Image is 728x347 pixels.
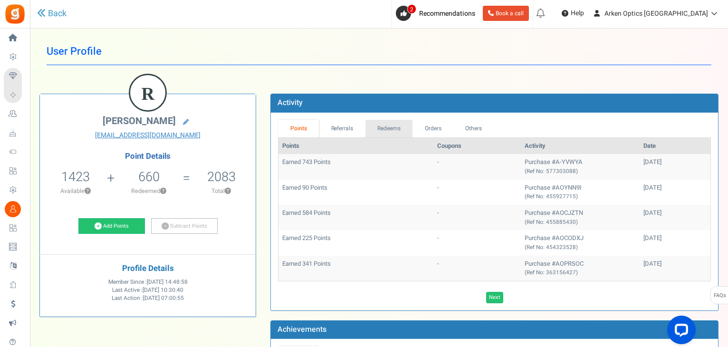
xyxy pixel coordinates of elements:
[278,205,433,230] td: Earned 584 Points
[143,294,184,302] span: [DATE] 07:00:55
[525,218,578,226] small: (Ref No: 455885430)
[85,188,91,194] button: ?
[138,170,160,184] h5: 660
[115,187,182,195] p: Redeemed
[278,230,433,255] td: Earned 225 Points
[278,180,433,205] td: Earned 90 Points
[278,154,433,179] td: Earned 743 Points
[453,120,494,137] a: Others
[521,138,640,154] th: Activity
[365,120,413,137] a: Redeems
[319,120,365,137] a: Referrals
[525,167,578,175] small: (Ref No: 577303088)
[40,152,256,161] h4: Point Details
[278,97,303,108] b: Activity
[521,154,640,179] td: Purchase #A-YVWYA
[643,234,707,243] div: [DATE]
[568,9,584,18] span: Help
[112,294,184,302] span: Last Action :
[643,183,707,193] div: [DATE]
[130,75,165,112] figcaption: R
[47,38,711,65] h1: User Profile
[143,286,183,294] span: [DATE] 10:30:40
[160,188,166,194] button: ?
[108,278,188,286] span: Member Since :
[47,264,249,273] h4: Profile Details
[433,230,521,255] td: -
[61,167,90,186] span: 1423
[525,269,578,277] small: (Ref No: 363156427)
[4,3,26,25] img: Gratisfaction
[433,205,521,230] td: -
[433,180,521,205] td: -
[521,205,640,230] td: Purchase #AOCJZTN
[45,187,106,195] p: Available
[396,6,479,21] a: 2 Recommendations
[521,230,640,255] td: Purchase #AOCODXJ
[525,243,578,251] small: (Ref No: 454323528)
[433,256,521,281] td: -
[47,131,249,140] a: [EMAIL_ADDRESS][DOMAIN_NAME]
[558,6,588,21] a: Help
[103,114,176,128] span: [PERSON_NAME]
[207,170,236,184] h5: 2083
[433,154,521,179] td: -
[78,218,145,234] a: Add Points
[278,256,433,281] td: Earned 341 Points
[419,9,475,19] span: Recommendations
[486,292,503,303] a: Next
[151,218,218,234] a: Subtract Points
[412,120,453,137] a: Orders
[643,158,707,167] div: [DATE]
[147,278,188,286] span: [DATE] 14:48:58
[225,188,231,194] button: ?
[192,187,251,195] p: Total
[278,324,326,335] b: Achievements
[521,256,640,281] td: Purchase #AOPRSOC
[604,9,708,19] span: Arken Optics [GEOGRAPHIC_DATA]
[713,287,726,305] span: FAQs
[483,6,529,21] a: Book a call
[643,260,707,269] div: [DATE]
[640,138,710,154] th: Date
[521,180,640,205] td: Purchase #AOYNN9I
[643,209,707,218] div: [DATE]
[407,4,416,14] span: 2
[433,138,521,154] th: Coupons
[525,193,578,201] small: (Ref No: 455927715)
[112,286,183,294] span: Last Active :
[278,138,433,154] th: Points
[278,120,319,137] a: Points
